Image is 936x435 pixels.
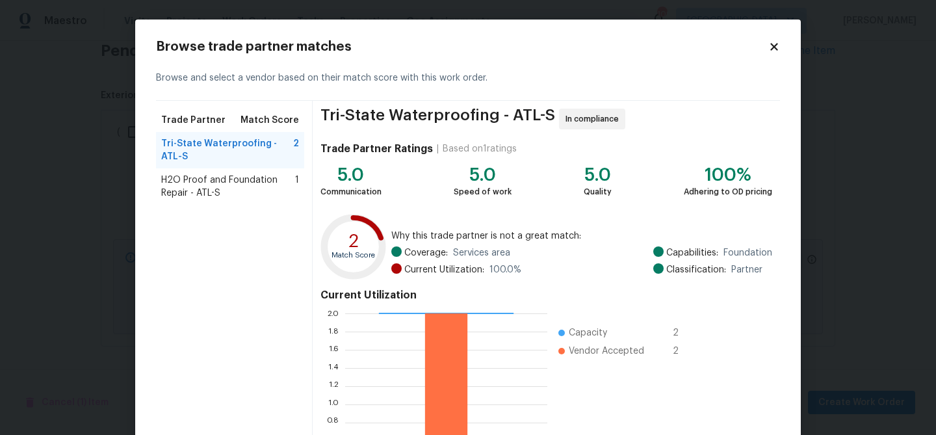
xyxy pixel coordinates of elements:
[320,185,382,198] div: Communication
[454,185,512,198] div: Speed of work
[240,114,299,127] span: Match Score
[320,142,433,155] h4: Trade Partner Ratings
[295,174,299,200] span: 1
[404,246,448,259] span: Coverage:
[326,419,339,427] text: 0.8
[293,137,299,163] span: 2
[569,345,644,358] span: Vendor Accepted
[453,246,510,259] span: Services area
[331,252,375,259] text: Match Score
[348,232,359,250] text: 2
[156,56,780,101] div: Browse and select a vendor based on their match score with this work order.
[673,326,694,339] span: 2
[684,168,772,181] div: 100%
[666,263,726,276] span: Classification:
[731,263,762,276] span: Partner
[329,382,339,390] text: 1.2
[684,185,772,198] div: Adhering to OD pricing
[328,401,339,408] text: 1.0
[433,142,443,155] div: |
[565,112,624,125] span: In compliance
[454,168,512,181] div: 5.0
[391,230,772,243] span: Why this trade partner is not a great match:
[569,326,607,339] span: Capacity
[327,310,339,317] text: 2.0
[673,345,694,358] span: 2
[328,328,339,336] text: 1.8
[489,263,521,276] span: 100.0 %
[584,185,612,198] div: Quality
[320,289,772,302] h4: Current Utilization
[161,137,293,163] span: Tri-State Waterproofing - ATL-S
[584,168,612,181] div: 5.0
[404,263,484,276] span: Current Utilization:
[161,174,295,200] span: H2O Proof and Foundation Repair - ATL-S
[443,142,517,155] div: Based on 1 ratings
[320,109,555,129] span: Tri-State Waterproofing - ATL-S
[723,246,772,259] span: Foundation
[328,364,339,372] text: 1.4
[156,40,768,53] h2: Browse trade partner matches
[666,246,718,259] span: Capabilities:
[320,168,382,181] div: 5.0
[161,114,226,127] span: Trade Partner
[329,346,339,354] text: 1.6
